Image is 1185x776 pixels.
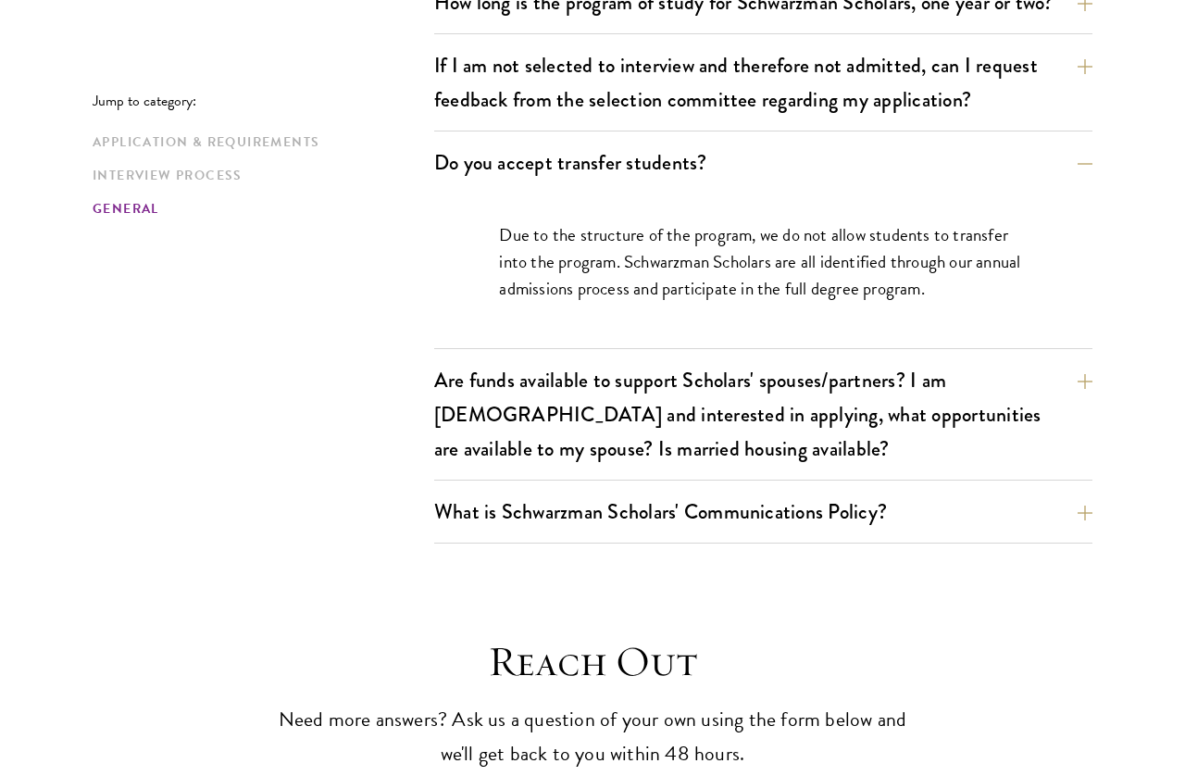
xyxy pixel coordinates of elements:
[93,132,423,152] a: Application & Requirements
[499,221,1027,302] p: Due to the structure of the program, we do not allow students to transfer into the program. Schwa...
[434,359,1092,469] button: Are funds available to support Scholars' spouses/partners? I am [DEMOGRAPHIC_DATA] and interested...
[93,93,434,109] p: Jump to category:
[434,44,1092,120] button: If I am not selected to interview and therefore not admitted, can I request feedback from the sel...
[273,636,912,688] h3: Reach Out
[434,491,1092,532] button: What is Schwarzman Scholars' Communications Policy?
[434,142,1092,183] button: Do you accept transfer students?
[93,166,423,185] a: Interview Process
[273,703,912,771] p: Need more answers? Ask us a question of your own using the form below and we'll get back to you w...
[93,199,423,219] a: General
